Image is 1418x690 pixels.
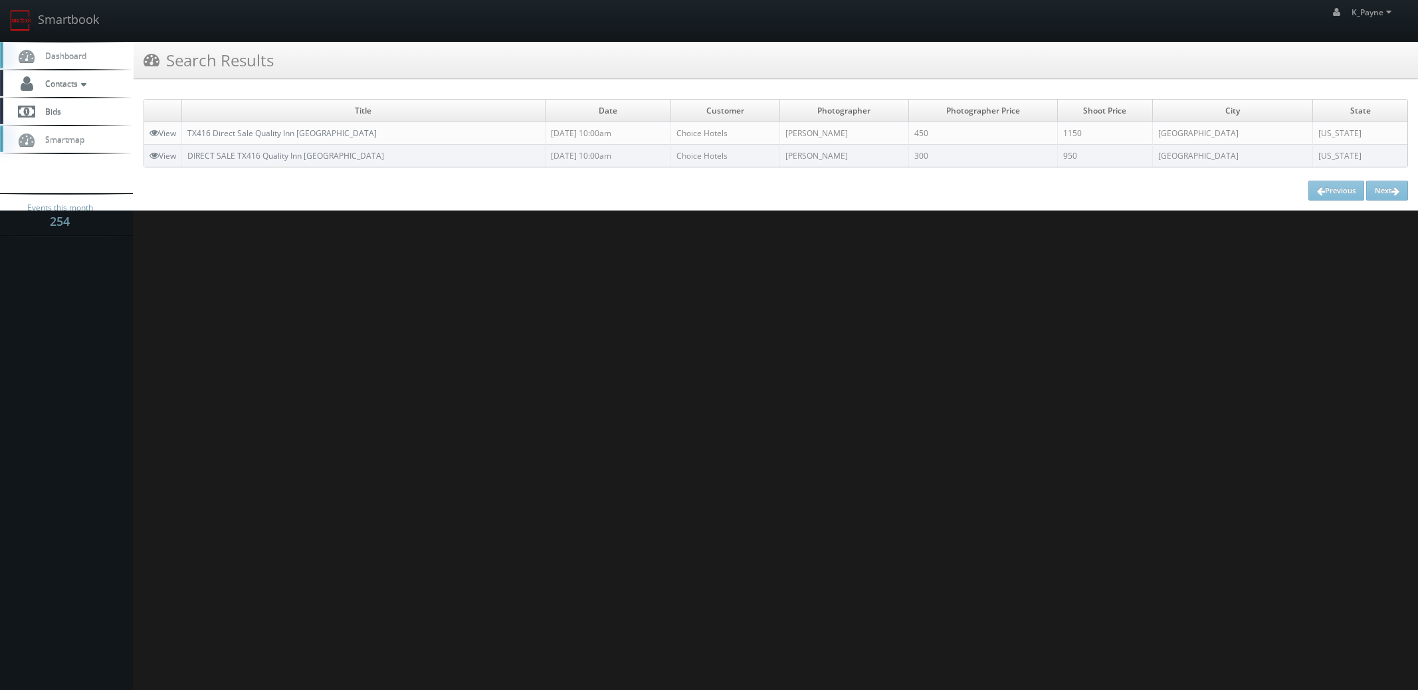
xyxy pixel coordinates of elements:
td: [GEOGRAPHIC_DATA] [1152,145,1312,167]
td: Customer [670,100,779,122]
td: 450 [908,122,1057,145]
td: 300 [908,145,1057,167]
td: State [1313,100,1407,122]
td: [GEOGRAPHIC_DATA] [1152,122,1312,145]
td: [US_STATE] [1313,145,1407,167]
h3: Search Results [144,48,274,72]
td: Photographer Price [908,100,1057,122]
td: City [1152,100,1312,122]
td: [DATE] 10:00am [545,145,670,167]
a: DIRECT SALE TX416 Quality Inn [GEOGRAPHIC_DATA] [187,150,384,161]
td: 950 [1057,145,1152,167]
a: View [150,128,176,139]
td: [US_STATE] [1313,122,1407,145]
td: [PERSON_NAME] [779,122,908,145]
td: Photographer [779,100,908,122]
a: TX416 Direct Sale Quality Inn [GEOGRAPHIC_DATA] [187,128,377,139]
strong: 254 [50,213,70,229]
td: 1150 [1057,122,1152,145]
span: K_Payne [1352,7,1395,18]
span: Contacts [39,78,90,89]
td: Shoot Price [1057,100,1152,122]
td: Title [182,100,546,122]
img: smartbook-logo.png [10,10,31,31]
span: Smartmap [39,133,84,145]
td: Choice Hotels [670,145,779,167]
span: Dashboard [39,50,86,61]
td: [PERSON_NAME] [779,145,908,167]
span: Bids [39,106,61,117]
td: [DATE] 10:00am [545,122,670,145]
td: Choice Hotels [670,122,779,145]
span: Events this month [27,201,93,215]
a: View [150,150,176,161]
td: Date [545,100,670,122]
